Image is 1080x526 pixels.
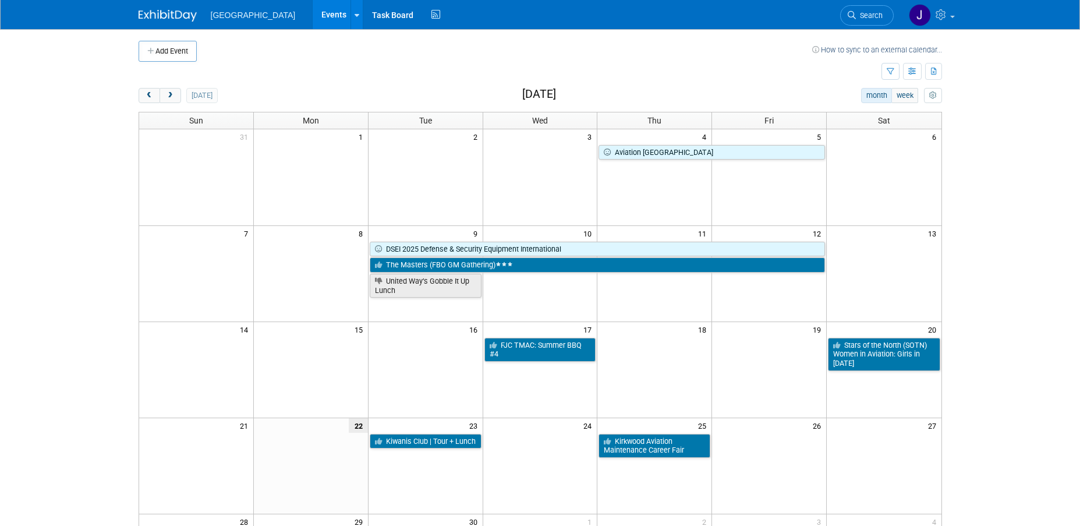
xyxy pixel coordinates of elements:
[927,418,941,433] span: 27
[139,41,197,62] button: Add Event
[582,322,597,337] span: 17
[468,418,483,433] span: 23
[370,434,481,449] a: Kiwanis Club | Tour + Lunch
[812,418,826,433] span: 26
[586,129,597,144] span: 3
[472,129,483,144] span: 2
[370,242,825,257] a: DSEI 2025 Defense & Security Equipment International
[878,116,890,125] span: Sat
[357,226,368,241] span: 8
[484,338,596,362] a: FJC TMAC: Summer BBQ #4
[856,11,883,20] span: Search
[812,226,826,241] span: 12
[370,274,481,298] a: United Way’s Gobble It Up Lunch
[243,226,253,241] span: 7
[647,116,661,125] span: Thu
[697,418,711,433] span: 25
[599,145,825,160] a: Aviation [GEOGRAPHIC_DATA]
[370,257,825,273] a: The Masters (FBO GM Gathering)
[764,116,774,125] span: Fri
[582,418,597,433] span: 24
[186,88,217,103] button: [DATE]
[924,88,941,103] button: myCustomButton
[927,322,941,337] span: 20
[357,129,368,144] span: 1
[532,116,548,125] span: Wed
[211,10,296,20] span: [GEOGRAPHIC_DATA]
[927,226,941,241] span: 13
[931,129,941,144] span: 6
[812,322,826,337] span: 19
[189,116,203,125] span: Sun
[349,418,368,433] span: 22
[468,322,483,337] span: 16
[303,116,319,125] span: Mon
[522,88,556,101] h2: [DATE]
[840,5,894,26] a: Search
[239,418,253,433] span: 21
[472,226,483,241] span: 9
[239,322,253,337] span: 14
[419,116,432,125] span: Tue
[697,322,711,337] span: 18
[891,88,918,103] button: week
[861,88,892,103] button: month
[828,338,940,371] a: Stars of the North (SOTN) Women in Aviation: Girls in [DATE]
[701,129,711,144] span: 4
[582,226,597,241] span: 10
[160,88,181,103] button: next
[812,45,942,54] a: How to sync to an external calendar...
[139,10,197,22] img: ExhibitDay
[909,4,931,26] img: Jessica Belcher
[697,226,711,241] span: 11
[139,88,160,103] button: prev
[353,322,368,337] span: 15
[816,129,826,144] span: 5
[929,92,937,100] i: Personalize Calendar
[239,129,253,144] span: 31
[599,434,710,458] a: Kirkwood Aviation Maintenance Career Fair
